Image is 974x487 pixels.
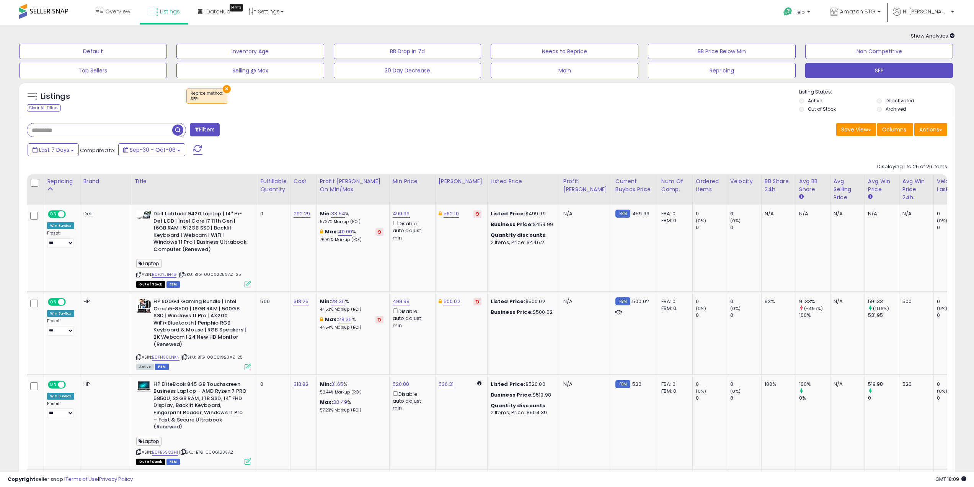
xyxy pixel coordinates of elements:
[230,4,243,11] div: Tooltip anchor
[294,298,309,305] a: 318.26
[804,305,823,312] small: (-8.67%)
[393,219,429,241] div: Disable auto adjust min
[491,402,554,409] div: :
[491,177,557,185] div: Listed Price
[765,177,793,193] div: BB Share 24h.
[19,44,167,59] button: Default
[49,299,58,305] span: ON
[320,408,383,413] p: 57.23% Markup (ROI)
[19,63,167,78] button: Top Sellers
[795,9,805,15] span: Help
[136,437,161,446] span: Laptop
[191,90,223,102] span: Reprice method :
[260,298,284,305] div: 500
[320,210,331,217] b: Min:
[334,63,481,78] button: 30 Day Decrease
[28,143,79,156] button: Last 7 Days
[840,8,875,15] span: Amazon BTG
[320,325,383,330] p: 44.54% Markup (ROI)
[491,309,554,316] div: $500.02
[130,146,176,154] span: Sep-30 - Oct-06
[320,307,383,312] p: 44.53% Markup (ROI)
[99,476,133,483] a: Privacy Policy
[935,476,966,483] span: 2025-10-14 18:09 GMT
[320,298,331,305] b: Min:
[338,228,352,236] a: 40.00
[166,459,180,465] span: FBM
[47,310,74,317] div: Win BuyBox
[65,299,77,305] span: OFF
[765,381,790,388] div: 100%
[696,388,706,394] small: (0%)
[808,106,836,112] label: Out of Stock
[152,271,176,278] a: B0FJYJ1H48
[47,318,74,336] div: Preset:
[911,32,955,39] span: Show Analytics
[696,210,727,217] div: 0
[799,210,824,217] div: N/A
[320,177,386,193] div: Profit [PERSON_NAME] on Min/Max
[632,298,649,305] span: 500.02
[661,305,687,312] div: FBM: 0
[136,210,251,287] div: ASIN:
[334,44,481,59] button: BB Drop in 7d
[661,210,687,217] div: FBA: 0
[730,305,741,312] small: (0%)
[65,381,77,388] span: OFF
[730,381,761,388] div: 0
[320,219,383,225] p: 57.37% Markup (ROI)
[765,210,790,217] div: N/A
[83,298,126,305] div: HP
[615,177,655,193] div: Current Buybox Price
[294,210,310,218] a: 292.29
[118,143,185,156] button: Sep-30 - Oct-06
[661,298,687,305] div: FBA: 0
[320,381,383,395] div: %
[696,312,727,319] div: 0
[696,305,706,312] small: (0%)
[937,177,965,193] div: Velocity Last 7d
[331,380,343,388] a: 31.65
[136,298,152,313] img: 51CRs3bcvyL._SL40_.jpg
[937,305,948,312] small: (0%)
[730,177,758,185] div: Velocity
[799,395,830,402] div: 0%
[696,218,706,224] small: (0%)
[320,398,333,406] b: Max:
[491,231,546,239] b: Quantity discounts
[176,63,324,78] button: Selling @ Max
[903,8,949,15] span: Hi [PERSON_NAME]
[902,298,928,305] div: 500
[294,380,309,388] a: 313.82
[730,388,741,394] small: (0%)
[696,177,724,193] div: Ordered Items
[491,391,533,398] b: Business Price:
[937,218,948,224] small: (0%)
[320,210,383,225] div: %
[393,210,410,218] a: 499.99
[937,298,968,305] div: 0
[47,231,74,248] div: Preset:
[491,298,525,305] b: Listed Price:
[153,298,246,350] b: HP 600G4 Gaming Bundle | Intel Core i5-8500 | 16GB RAM | 500GB SSD | Windows 11 Pro | AX200 WiFi+...
[320,390,383,395] p: 52.44% Markup (ROI)
[136,298,251,369] div: ASIN:
[491,221,533,228] b: Business Price:
[47,393,74,400] div: Win BuyBox
[615,297,630,305] small: FBM
[491,210,525,217] b: Listed Price:
[615,380,630,388] small: FBM
[320,380,331,388] b: Min:
[325,228,338,235] b: Max:
[834,381,859,388] div: N/A
[320,228,383,243] div: %
[491,381,554,388] div: $520.00
[868,177,896,193] div: Avg Win Price
[134,177,254,185] div: Title
[8,476,36,483] strong: Copyright
[491,392,554,398] div: $519.98
[47,401,74,418] div: Preset:
[136,459,165,465] span: All listings that are currently out of stock and unavailable for purchase on Amazon
[155,364,169,370] span: FBM
[937,224,968,231] div: 0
